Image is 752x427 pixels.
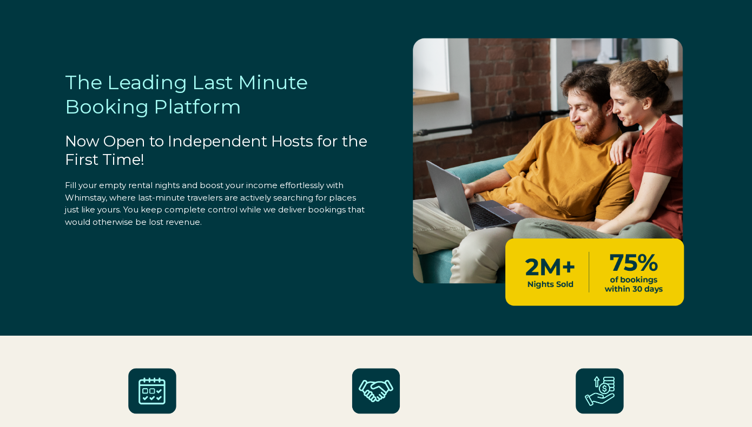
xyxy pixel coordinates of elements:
[529,363,671,419] img: icon-43
[395,22,698,321] img: header
[65,132,367,169] span: Now Open to Independent Hosts for the First Time!
[305,363,447,419] img: icon-44
[81,363,223,419] img: i2
[65,180,365,227] span: Fill your empty rental nights and boost your income effortlessly with Whimstay, where last-minute...
[65,70,308,118] span: The Leading Last Minute Booking Platform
